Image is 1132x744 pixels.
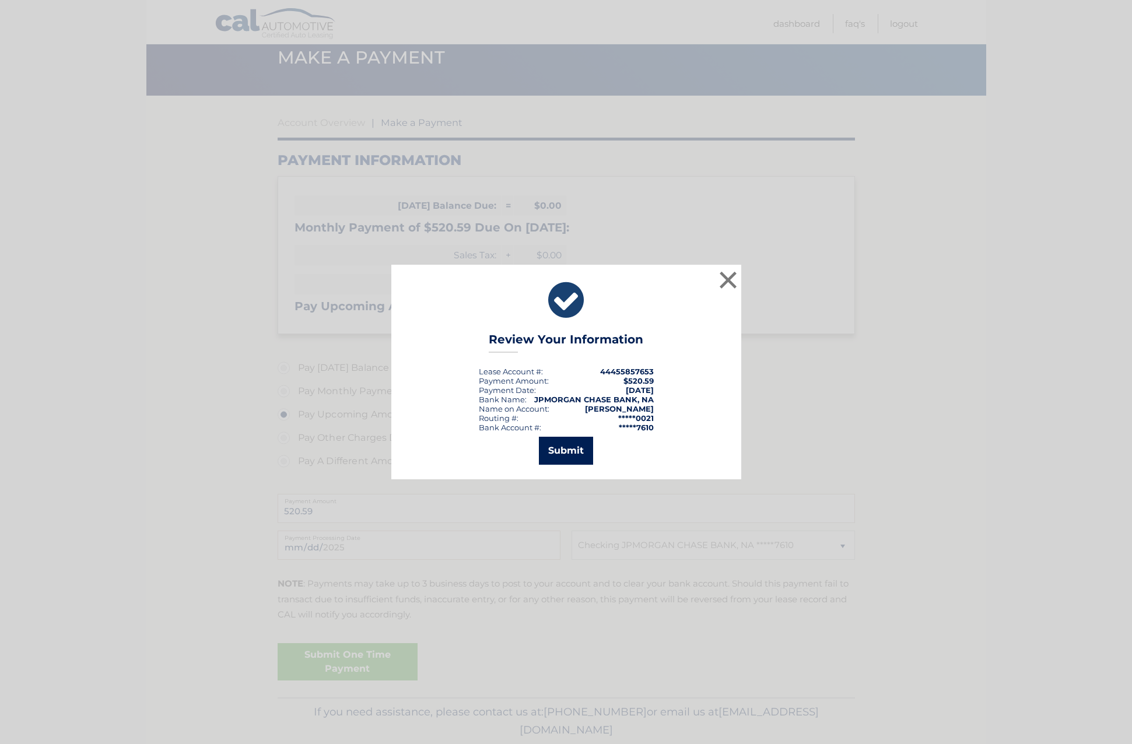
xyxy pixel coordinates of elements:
span: Payment Date [479,385,534,395]
div: Bank Account #: [479,423,541,432]
h3: Review Your Information [489,332,643,353]
strong: JPMORGAN CHASE BANK, NA [534,395,654,404]
div: Payment Amount: [479,376,549,385]
div: Name on Account: [479,404,549,413]
div: Bank Name: [479,395,527,404]
strong: 44455857653 [600,367,654,376]
button: × [717,268,740,292]
div: : [479,385,536,395]
div: Routing #: [479,413,518,423]
button: Submit [539,437,593,465]
span: $520.59 [623,376,654,385]
span: [DATE] [626,385,654,395]
strong: [PERSON_NAME] [585,404,654,413]
div: Lease Account #: [479,367,543,376]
